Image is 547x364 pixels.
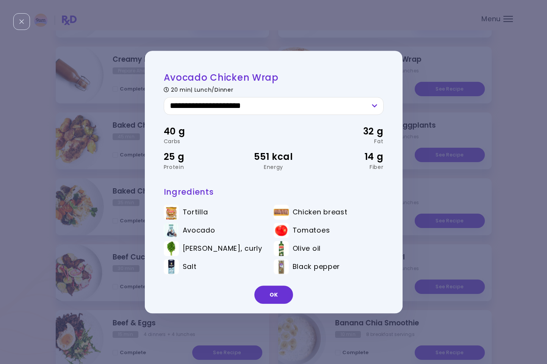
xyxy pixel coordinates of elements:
span: Tortilla [183,208,208,216]
button: OK [254,286,293,304]
div: Fiber [310,164,383,170]
div: 32 g [310,124,383,139]
span: [PERSON_NAME], curly [183,244,262,253]
div: 14 g [310,150,383,164]
span: Olive oil [293,244,321,253]
div: Protein [164,164,237,170]
span: Tomatoes [293,226,330,234]
div: 40 g [164,124,237,139]
div: Carbs [164,139,237,144]
div: Fat [310,139,383,144]
div: 25 g [164,150,237,164]
span: Black pepper [293,262,340,271]
span: Chicken breast [293,208,348,216]
div: Close [13,13,30,30]
span: Avocado [183,226,215,234]
div: 20 min | Lunch/Dinner [164,85,384,92]
div: 551 kcal [237,150,310,164]
div: Energy [237,164,310,170]
h3: Ingredients [164,187,384,197]
span: Salt [183,262,197,271]
h2: Avocado Chicken Wrap [164,72,384,83]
